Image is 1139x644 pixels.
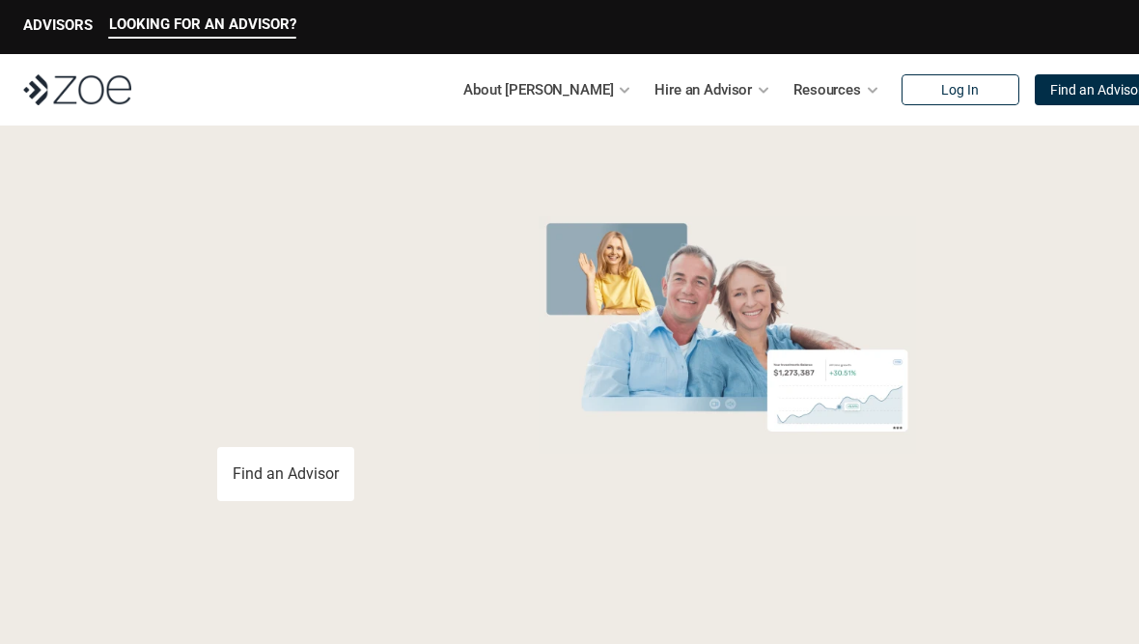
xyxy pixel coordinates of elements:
[941,82,979,98] p: Log In
[23,16,93,34] p: ADVISORS
[571,465,883,472] em: The information in the visuals above is for illustrative purposes only and does not represent an ...
[217,187,532,345] p: Grow Your Wealth with a Financial Advisor
[217,447,354,501] a: Find an Advisor
[109,15,296,33] p: LOOKING FOR AN ADVISOR?
[463,75,613,104] p: About [PERSON_NAME]
[793,75,861,104] p: Resources
[217,368,533,424] p: You deserve an advisor you can trust. [PERSON_NAME], hire, and invest with vetted, fiduciary, fin...
[654,75,752,104] p: Hire an Advisor
[233,464,339,483] p: Find an Advisor
[902,74,1019,105] a: Log In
